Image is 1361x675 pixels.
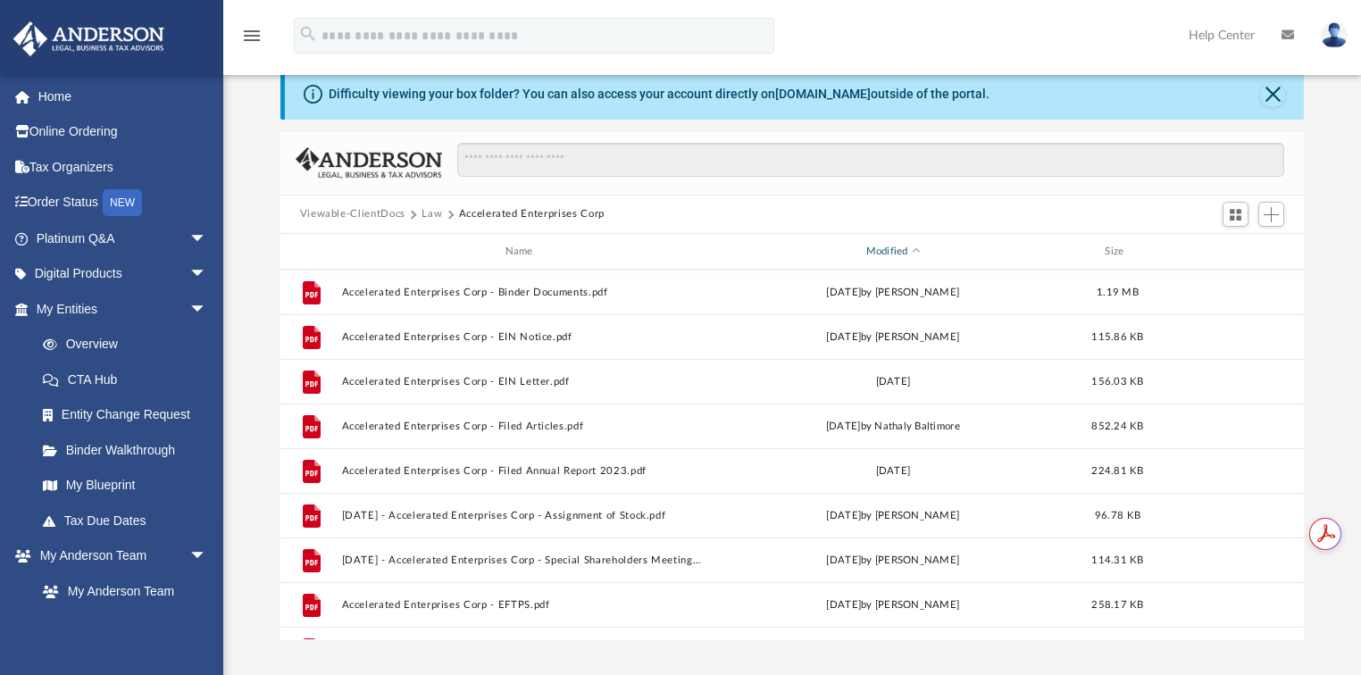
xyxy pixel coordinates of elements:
div: Modified [711,244,1073,260]
div: [DATE] [712,463,1074,479]
span: 96.78 KB [1095,511,1140,521]
a: Platinum Q&Aarrow_drop_down [13,221,234,256]
div: [DATE] by Nathaly Baltimore [712,419,1074,435]
a: Home [13,79,234,114]
button: Accelerated Enterprises Corp - EIN Notice.pdf [341,331,704,343]
span: arrow_drop_down [189,221,225,257]
div: [DATE] by [PERSON_NAME] [712,553,1074,569]
div: [DATE] by [PERSON_NAME] [712,329,1074,346]
span: 1.19 MB [1097,287,1139,297]
a: Order StatusNEW [13,185,234,221]
button: Accelerated Enterprises Corp - EFTPS.pdf [341,599,704,611]
a: Overview [25,327,234,362]
input: Search files and folders [457,143,1284,177]
a: My Blueprint [25,468,225,504]
a: Binder Walkthrough [25,432,234,468]
button: Accelerated Enterprises Corp - Binder Documents.pdf [341,287,704,298]
span: 258.17 KB [1091,600,1143,610]
span: arrow_drop_down [189,538,225,575]
div: [DATE] by [PERSON_NAME] [712,285,1074,301]
div: NEW [103,189,142,216]
a: My Anderson Teamarrow_drop_down [13,538,225,574]
button: Accelerated Enterprises Corp [459,206,605,222]
span: 115.86 KB [1091,332,1143,342]
div: [DATE] by [PERSON_NAME] [712,508,1074,524]
a: Online Ordering [13,114,234,150]
i: search [298,24,318,44]
div: [DATE] [712,374,1074,390]
button: Add [1258,202,1285,227]
div: Name [340,244,703,260]
a: Tax Due Dates [25,503,234,538]
span: 224.81 KB [1091,466,1143,476]
button: Switch to Grid View [1223,202,1249,227]
a: My Anderson Team [25,573,216,609]
a: Entity Change Request [25,397,234,433]
img: User Pic [1321,22,1348,48]
a: My Entitiesarrow_drop_down [13,291,234,327]
div: Difficulty viewing your box folder? You can also access your account directly on outside of the p... [329,85,989,104]
span: 156.03 KB [1091,377,1143,387]
a: [DOMAIN_NAME] [775,87,871,101]
span: 852.24 KB [1091,421,1143,431]
a: Tax Organizers [13,149,234,185]
div: [DATE] by [PERSON_NAME] [712,597,1074,613]
a: Digital Productsarrow_drop_down [13,256,234,292]
img: Anderson Advisors Platinum Portal [8,21,170,56]
button: [DATE] - Accelerated Enterprises Corp - Special Shareholders Meeting.pdf [341,554,704,566]
div: Size [1081,244,1153,260]
a: Anderson System [25,609,225,645]
span: arrow_drop_down [189,291,225,328]
div: id [288,244,332,260]
span: 114.31 KB [1091,555,1143,565]
button: Accelerated Enterprises Corp - EIN Letter.pdf [341,376,704,387]
a: CTA Hub [25,362,234,397]
button: Accelerated Enterprises Corp - Filed Annual Report 2023.pdf [341,465,704,477]
div: grid [280,270,1305,639]
a: menu [241,34,263,46]
button: [DATE] - Accelerated Enterprises Corp - Assignment of Stock.pdf [341,510,704,521]
button: Law [422,206,442,222]
button: Accelerated Enterprises Corp - Filed Articles.pdf [341,421,704,432]
div: id [1161,244,1286,260]
button: Viewable-ClientDocs [300,206,405,222]
i: menu [241,25,263,46]
button: Close [1260,82,1285,107]
span: arrow_drop_down [189,256,225,293]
